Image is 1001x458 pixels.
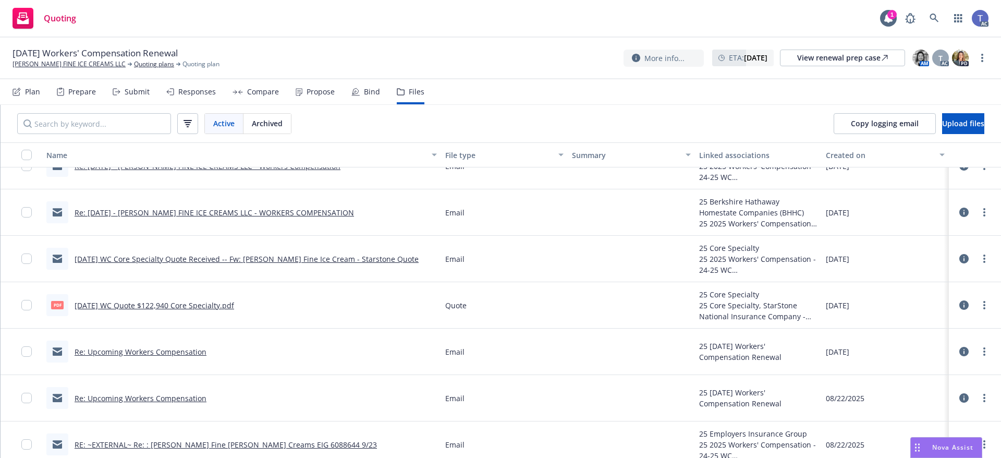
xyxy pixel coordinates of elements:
[8,4,80,33] a: Quoting
[572,150,679,161] div: Summary
[182,59,219,69] span: Quoting plan
[699,428,818,439] div: 25 Employers Insurance Group
[624,50,704,67] button: More info...
[441,142,568,167] button: File type
[900,8,921,29] a: Report a Bug
[13,59,126,69] a: [PERSON_NAME] FINE ICE CREAMS LLC
[75,347,206,357] a: Re: Upcoming Workers Compensation
[445,254,465,264] span: Email
[699,341,818,363] div: 25 [DATE] Workers' Compensation Renewal
[699,196,818,218] div: 25 Berkshire Hathaway Homestate Companies (BHHC)
[699,300,818,322] div: 25 Core Specialty, StarStone National Insurance Company - Core Specialty
[25,88,40,96] div: Plan
[699,243,818,254] div: 25 Core Specialty
[409,88,424,96] div: Files
[978,206,991,219] a: more
[75,300,234,310] a: [DATE] WC Quote $122,940 Core Specialty.pdf
[976,52,988,64] a: more
[978,345,991,358] a: more
[729,52,767,63] span: ETA :
[252,118,283,129] span: Archived
[17,113,171,134] input: Search by keyword...
[826,254,849,264] span: [DATE]
[445,439,465,450] span: Email
[75,440,377,450] a: RE: ~EXTERNAL~ Re: : [PERSON_NAME] Fine [PERSON_NAME] Creams EIG 6088644 9/23
[910,437,982,458] button: Nova Assist
[744,53,767,63] strong: [DATE]
[942,113,984,134] button: Upload files
[568,142,695,167] button: Summary
[834,113,936,134] button: Copy logging email
[44,14,76,22] span: Quoting
[46,150,425,161] div: Name
[21,150,32,160] input: Select all
[68,88,96,96] div: Prepare
[42,142,441,167] button: Name
[826,346,849,357] span: [DATE]
[911,438,924,457] div: Drag to move
[978,438,991,451] a: more
[307,88,335,96] div: Propose
[75,208,354,218] a: Re: [DATE] - [PERSON_NAME] FINE ICE CREAMS LLC - WORKERS COMPENSATION
[826,393,864,404] span: 08/22/2025
[938,53,943,64] span: T
[972,10,988,27] img: photo
[213,118,235,129] span: Active
[445,346,465,357] span: Email
[932,443,973,452] span: Nova Assist
[887,10,897,19] div: 1
[797,50,888,66] div: View renewal prep case
[21,346,32,357] input: Toggle Row Selected
[699,289,818,300] div: 25 Core Specialty
[21,207,32,218] input: Toggle Row Selected
[978,299,991,311] a: more
[948,8,969,29] a: Switch app
[247,88,279,96] div: Compare
[699,161,818,183] div: 25 2025 Workers' Compensation - 24-25 WC
[826,439,864,450] span: 08/22/2025
[13,47,178,59] span: [DATE] Workers' Compensation Renewal
[695,142,822,167] button: Linked associations
[826,300,849,311] span: [DATE]
[75,254,419,264] a: [DATE] WC Core Specialty Quote Received -- Fw: [PERSON_NAME] Fine Ice Cream - Starstone Quote
[445,393,465,404] span: Email
[952,50,969,66] img: photo
[364,88,380,96] div: Bind
[21,393,32,403] input: Toggle Row Selected
[822,142,949,167] button: Created on
[51,301,64,309] span: pdf
[699,150,818,161] div: Linked associations
[978,392,991,404] a: more
[21,439,32,450] input: Toggle Row Selected
[826,207,849,218] span: [DATE]
[644,53,685,64] span: More info...
[924,8,945,29] a: Search
[826,150,933,161] div: Created on
[75,393,206,403] a: Re: Upcoming Workers Compensation
[75,161,340,171] a: Re: [DATE] - [PERSON_NAME] FINE ICE CREAMS LLC - Workers Compensation
[21,254,32,264] input: Toggle Row Selected
[445,150,553,161] div: File type
[851,118,919,128] span: Copy logging email
[699,387,818,409] div: 25 [DATE] Workers' Compensation Renewal
[780,50,905,66] a: View renewal prep case
[21,300,32,310] input: Toggle Row Selected
[445,207,465,218] span: Email
[978,252,991,265] a: more
[699,218,818,229] div: 25 2025 Workers' Compensation - 24-25 WC
[125,88,150,96] div: Submit
[178,88,216,96] div: Responses
[445,300,467,311] span: Quote
[942,118,984,128] span: Upload files
[134,59,174,69] a: Quoting plans
[912,50,929,66] img: photo
[699,254,818,275] div: 25 2025 Workers' Compensation - 24-25 WC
